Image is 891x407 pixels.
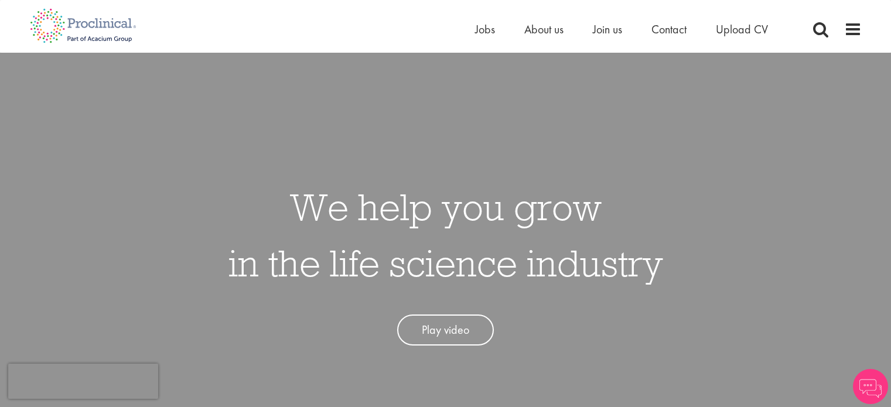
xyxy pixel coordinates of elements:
[853,369,888,404] img: Chatbot
[397,314,494,346] a: Play video
[593,22,622,37] a: Join us
[716,22,768,37] a: Upload CV
[228,179,663,291] h1: We help you grow in the life science industry
[524,22,564,37] a: About us
[651,22,687,37] a: Contact
[475,22,495,37] a: Jobs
